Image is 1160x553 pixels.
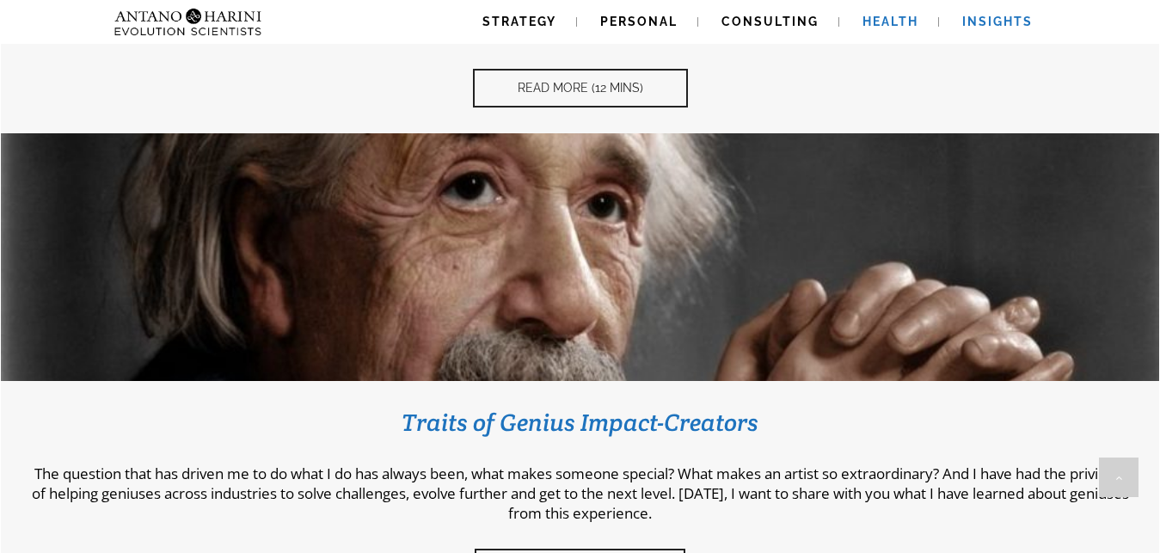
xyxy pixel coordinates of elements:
[862,15,918,28] span: Health
[518,81,643,95] span: Read More (12 Mins)
[482,15,556,28] span: Strategy
[27,407,1133,438] h3: Traits of Genius Impact-Creators
[473,69,688,108] a: Read More (12 Mins)
[600,15,678,28] span: Personal
[27,464,1133,523] p: The question that has driven me to do what I do has always been, what makes someone special? What...
[962,15,1033,28] span: Insights
[721,15,819,28] span: Consulting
